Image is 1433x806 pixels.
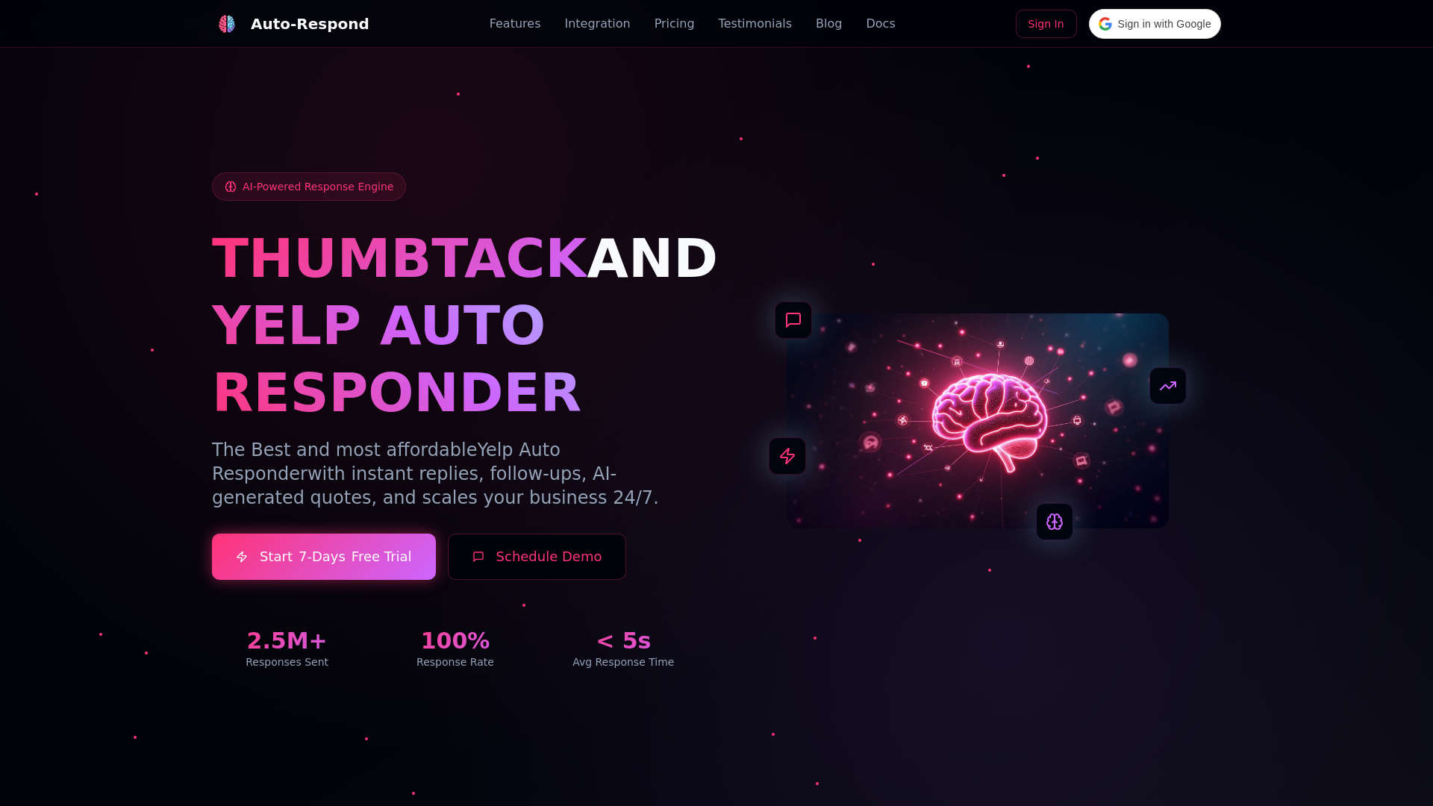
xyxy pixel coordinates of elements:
span: AND [587,227,718,290]
span: Yelp Auto Responder [212,440,561,484]
div: Responses Sent [212,655,362,669]
a: Sign In [1016,10,1077,38]
a: Pricing [655,15,695,33]
div: 100% [380,628,530,655]
div: Response Rate [380,655,530,669]
div: Sign in with Google [1089,9,1221,39]
span: AI-Powered Response Engine [243,179,393,194]
a: Testimonials [719,15,793,33]
img: Auto-Respond Logo [217,14,236,33]
div: < 5s [549,628,699,655]
button: Schedule Demo [448,534,627,580]
span: THUMBTACK [212,227,587,290]
span: 7-Days [299,546,346,567]
a: Start7-DaysFree Trial [212,534,436,580]
a: Docs [866,15,895,33]
h1: YELP AUTO RESPONDER [212,292,699,426]
a: Blog [816,15,842,33]
img: AI Neural Network Brain [787,313,1169,528]
a: Auto-Respond LogoAuto-Respond [212,9,369,39]
a: Features [490,15,541,33]
div: 2.5M+ [212,628,362,655]
p: The Best and most affordable with instant replies, follow-ups, AI-generated quotes, and scales yo... [212,438,699,510]
span: Sign in with Google [1118,16,1211,32]
div: Auto-Respond [251,13,369,34]
a: Integration [564,15,630,33]
div: Avg Response Time [549,655,699,669]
